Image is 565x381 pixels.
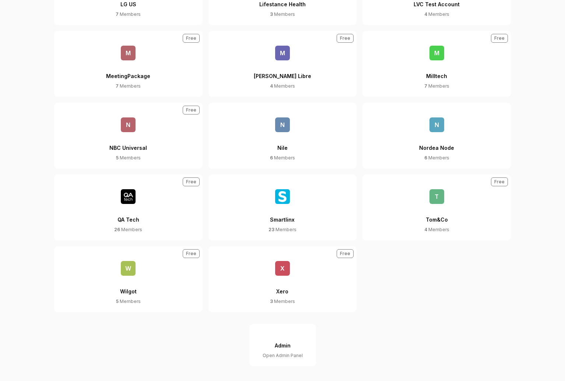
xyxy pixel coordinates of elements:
[275,46,290,60] span: M
[116,83,141,89] div: Members
[54,246,203,312] button: WWilgot5 MembersFree
[275,117,290,132] span: N
[54,103,203,169] button: NNBC Universal5 MembersFree
[419,132,454,155] div: Nordea Node
[54,174,203,240] button: QA Tech26 MembersFree
[106,60,150,83] div: MeetingPackage
[121,117,136,132] span: N
[114,226,142,233] div: Members
[249,324,316,366] button: AdminOpen Admin Panel
[277,132,288,155] div: Nile
[121,46,136,60] span: M
[183,106,200,114] div: Free
[337,34,354,43] div: Free
[275,189,290,204] img: Smartlinx Logo
[116,11,141,18] div: Members
[424,11,427,17] span: 4
[254,60,311,83] div: [PERSON_NAME] Libre
[116,11,119,17] span: 7
[270,11,295,18] div: Members
[270,83,295,89] div: Members
[270,83,273,89] span: 4
[116,155,141,161] div: Members
[208,246,357,312] button: XXero3 MembersFree
[121,189,136,204] img: QA Tech Logo
[116,299,119,304] span: 5
[429,189,444,204] span: T
[424,155,427,160] span: 6
[116,298,141,305] div: Members
[276,276,288,298] div: Xero
[424,226,449,233] div: Members
[424,155,449,161] div: Members
[424,83,449,89] div: Members
[269,227,274,232] span: 23
[270,11,273,17] span: 3
[263,352,303,359] div: Open Admin Panel
[424,11,449,18] div: Members
[116,155,119,160] span: 5
[491,34,508,43] div: Free
[426,204,448,226] div: Tom&Co
[429,46,444,60] span: M
[183,249,200,258] div: Free
[117,204,139,226] div: QA Tech
[424,227,427,232] span: 4
[121,261,136,276] span: W
[275,261,290,276] span: X
[270,299,273,304] span: 3
[429,117,444,132] span: N
[183,34,200,43] div: Free
[109,132,147,155] div: NBC Universal
[270,155,295,161] div: Members
[270,155,273,160] span: 6
[208,174,357,240] button: Smartlinx23 Members
[269,226,296,233] div: Members
[270,298,295,305] div: Members
[116,83,119,89] span: 7
[426,60,447,83] div: Milltech
[270,204,295,226] div: Smartlinx
[362,31,511,97] button: MMilltech7 MembersFree
[208,31,357,97] button: M[PERSON_NAME] Libre4 MembersFree
[424,83,427,89] span: 7
[114,227,120,232] span: 26
[491,177,508,186] div: Free
[362,174,511,240] button: TTom&Co4 MembersFree
[183,177,200,186] div: Free
[208,103,357,169] button: NNile6 Members
[54,174,203,240] a: QA Tech LogoQA Tech26 MembersFree
[208,174,357,240] a: Smartlinx LogoSmartlinx23 Members
[54,31,203,97] button: MMeetingPackage7 MembersFree
[275,339,291,352] div: Admin
[337,249,354,258] div: Free
[362,103,511,169] button: NNordea Node6 Members
[120,276,137,298] div: Wilgot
